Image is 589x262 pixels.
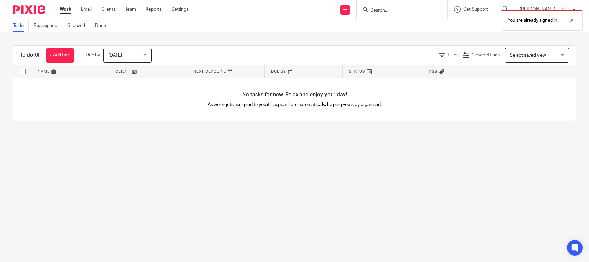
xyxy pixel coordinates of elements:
span: Filter [448,53,458,57]
img: a---sample2.png [559,5,569,15]
p: Due by [86,52,100,58]
a: + Add task [46,48,74,63]
span: Tags [427,70,438,73]
a: Done [95,19,111,32]
a: To do [13,19,29,32]
p: As work gets assigned to you it'll appear here automatically, helping you stay organised. [154,101,435,108]
a: Clients [101,6,115,13]
span: [DATE] [108,53,122,58]
span: Select saved view [510,53,546,58]
span: (0) [33,52,39,58]
a: Email [81,6,92,13]
span: View Settings [472,53,500,57]
p: You are already signed in. [508,17,558,24]
h1: To do [20,52,39,59]
a: Reassigned [34,19,62,32]
a: Team [125,6,136,13]
a: Settings [171,6,189,13]
a: Work [60,6,71,13]
h4: No tasks for now. Relax and enjoy your day! [13,91,576,98]
a: Reports [146,6,162,13]
a: Snoozed [67,19,90,32]
img: Pixie [13,5,45,14]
